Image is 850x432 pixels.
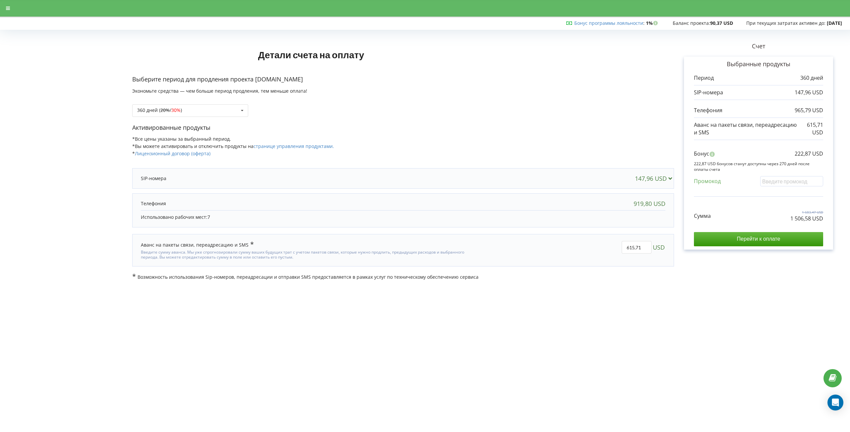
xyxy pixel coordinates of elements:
span: *Вы можете активировать и отключить продукты на [132,143,334,149]
a: Лицензионный договор (оферта) [135,150,210,157]
p: Выбранные продукты [694,60,823,69]
a: Бонус программы лояльности [574,20,643,26]
p: Выберите период для продления проекта [DOMAIN_NAME] [132,75,674,84]
span: При текущих затратах активен до: [746,20,825,26]
strong: 90,37 USD [710,20,733,26]
div: Open Intercom Messenger [827,395,843,410]
div: 919,80 USD [634,200,665,207]
p: 360 дней [800,74,823,82]
p: SIP-номера [694,89,723,96]
div: Введите сумму аванса. Мы уже спрогнозировали сумму ваших будущих трат с учетом пакетов связи, кот... [141,248,465,260]
p: 615,71 USD [798,121,823,136]
p: SIP-номера [141,175,166,182]
input: Перейти к оплате [694,232,823,246]
p: 1 683,47 USD [790,210,823,215]
p: 1 506,58 USD [790,215,823,222]
s: 20% [160,107,170,113]
span: : [574,20,645,26]
span: Баланс проекта: [673,20,710,26]
div: 360 дней ( / ) [137,108,182,113]
span: 7 [207,214,210,220]
input: Введите промокод [760,176,823,186]
p: Промокод [694,177,721,185]
span: USD [653,241,665,254]
p: Аванс на пакеты связи, переадресацию и SMS [694,121,798,136]
p: Сумма [694,212,711,220]
a: странице управления продуктами. [254,143,334,149]
strong: 1% [646,20,659,26]
p: Счет [674,42,843,51]
p: Активированные продукты [132,123,674,132]
h1: Детали счета на оплату [132,39,490,71]
p: 965,79 USD [795,107,823,114]
p: 147,96 USD [795,89,823,96]
p: Телефония [694,107,722,114]
p: Возможность использования Sip-номеров, переадресации и отправки SMS предоставляется в рамках услу... [132,273,674,280]
span: *Все цены указаны за выбранный период. [132,136,231,142]
p: Бонус [694,150,709,158]
p: Использовано рабочих мест: [141,214,665,220]
p: 222,87 USD бонусов станут доступны через 270 дней после оплаты счета [694,161,823,172]
strong: [DATE] [827,20,842,26]
p: Период [694,74,714,82]
div: 147,96 USD [635,175,675,182]
p: 222,87 USD [795,150,823,158]
div: Аванс на пакеты связи, переадресацию и SMS [141,241,254,248]
span: 30% [171,107,181,113]
p: Телефония [141,200,166,207]
span: Экономьте средства — чем больше период продления, тем меньше оплата! [132,88,307,94]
